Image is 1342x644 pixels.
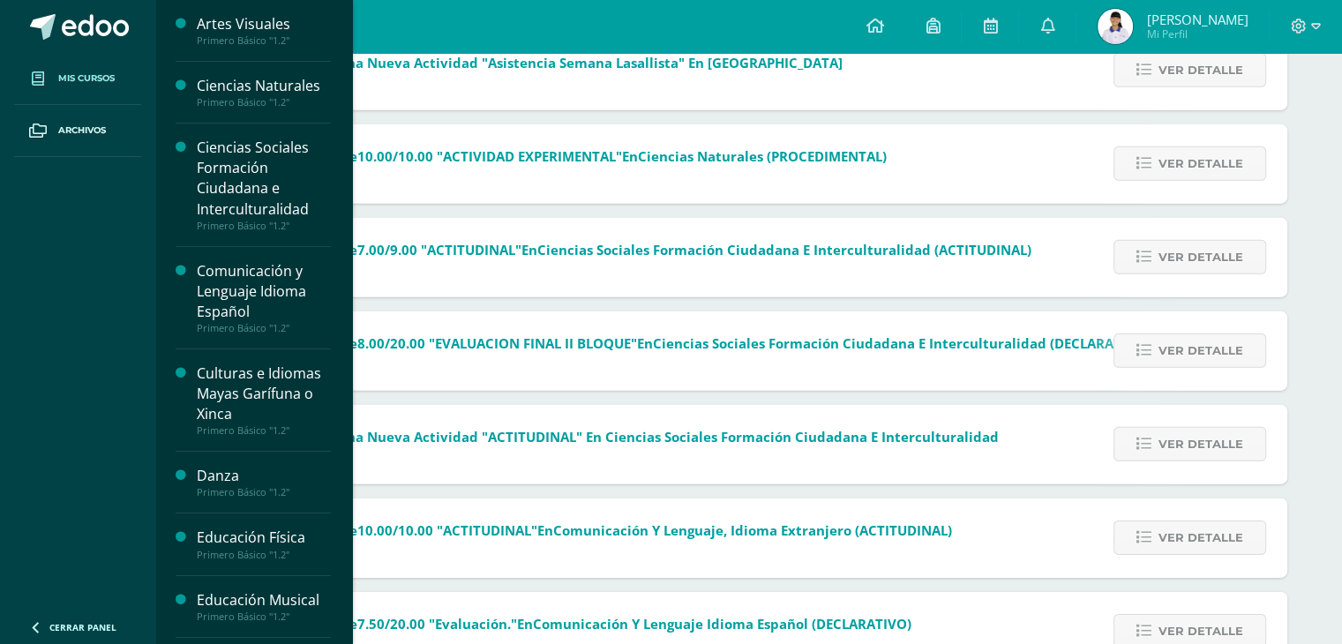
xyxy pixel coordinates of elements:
[290,165,887,180] span: [DATE]
[197,76,331,96] div: Ciencias Naturales
[1158,241,1243,273] span: Ver detalle
[197,363,331,437] a: Culturas e Idiomas Mayas Garífuna o XincaPrimero Básico "1.2"
[357,147,433,165] span: 10.00/10.00
[197,14,331,34] div: Artes Visuales
[197,138,331,219] div: Ciencias Sociales Formación Ciudadana e Interculturalidad
[421,241,521,258] span: "ACTITUDINAL"
[437,521,537,539] span: "ACTITUDINAL"
[1146,11,1248,28] span: [PERSON_NAME]
[197,610,331,623] div: Primero Básico "1.2"
[290,352,1150,367] span: [DATE]
[1158,428,1243,461] span: Ver detalle
[437,147,622,165] span: "ACTIVIDAD EXPERIMENTAL"
[290,334,1150,352] span: Obtuviste en
[58,124,106,138] span: Archivos
[429,615,517,633] span: "Evaluación."
[197,261,331,334] a: Comunicación y Lenguaje Idioma EspañolPrimero Básico "1.2"
[653,334,1150,352] span: Ciencias Sociales Formación Ciudadana e Interculturalidad (DECLARATIVO)
[290,521,952,539] span: Obtuviste en
[553,521,952,539] span: Comunicación y Lenguaje, Idioma Extranjero (ACTITUDINAL)
[1158,54,1243,86] span: Ver detalle
[290,54,843,71] span: Tienes una nueva actividad "Asistencia Semana Lasallista" En [GEOGRAPHIC_DATA]
[290,428,999,446] span: Tienes una nueva actividad "ACTITUDINAL" En Ciencias Sociales Formación Ciudadana e Intercultural...
[197,96,331,109] div: Primero Básico "1.2"
[1098,9,1133,44] img: a870b3e5c06432351c4097df98eac26b.png
[1158,147,1243,180] span: Ver detalle
[638,147,887,165] span: Ciencias Naturales (PROCEDIMENTAL)
[49,621,116,633] span: Cerrar panel
[197,528,331,548] div: Educación Física
[197,34,331,47] div: Primero Básico "1.2"
[357,334,425,352] span: 8.00/20.00
[197,528,331,560] a: Educación FísicaPrimero Básico "1.2"
[290,258,1031,273] span: [DATE]
[197,424,331,437] div: Primero Básico "1.2"
[197,76,331,109] a: Ciencias NaturalesPrimero Básico "1.2"
[1146,26,1248,41] span: Mi Perfil
[197,466,331,486] div: Danza
[197,322,331,334] div: Primero Básico "1.2"
[1158,521,1243,554] span: Ver detalle
[290,615,911,633] span: Obtuviste en
[197,138,331,231] a: Ciencias Sociales Formación Ciudadana e InterculturalidadPrimero Básico "1.2"
[197,486,331,498] div: Primero Básico "1.2"
[290,147,887,165] span: Obtuviste en
[14,105,141,157] a: Archivos
[290,446,999,461] span: [DATE]
[197,590,331,623] a: Educación MusicalPrimero Básico "1.2"
[197,549,331,561] div: Primero Básico "1.2"
[533,615,911,633] span: Comunicación y Lenguaje Idioma Español (DECLARATIVO)
[197,363,331,424] div: Culturas e Idiomas Mayas Garífuna o Xinca
[197,466,331,498] a: DanzaPrimero Básico "1.2"
[357,241,417,258] span: 7.00/9.00
[1158,334,1243,367] span: Ver detalle
[197,590,331,610] div: Educación Musical
[429,334,637,352] span: "EVALUACION FINAL II BLOQUE"
[14,53,141,105] a: Mis cursos
[290,71,843,86] span: [DATE]
[290,539,952,554] span: [DATE]
[357,615,425,633] span: 7.50/20.00
[290,241,1031,258] span: Obtuviste en
[197,14,331,47] a: Artes VisualesPrimero Básico "1.2"
[357,521,433,539] span: 10.00/10.00
[537,241,1031,258] span: Ciencias Sociales Formación Ciudadana e Interculturalidad (ACTITUDINAL)
[197,261,331,322] div: Comunicación y Lenguaje Idioma Español
[197,220,331,232] div: Primero Básico "1.2"
[58,71,115,86] span: Mis cursos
